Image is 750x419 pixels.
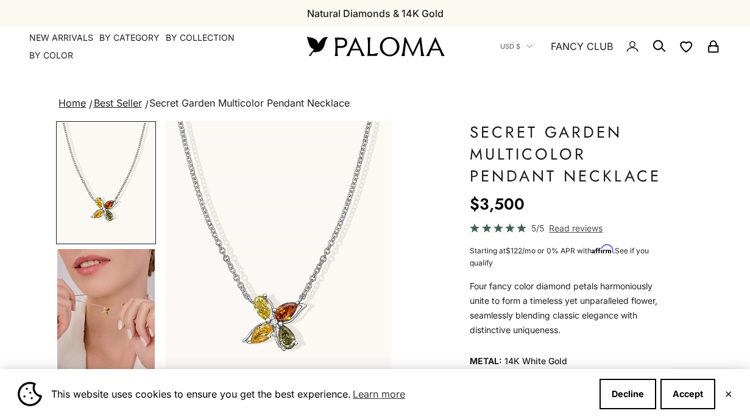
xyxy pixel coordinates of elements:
[470,121,663,187] h1: Secret Garden Multicolor Pendant Necklace
[51,385,590,403] span: This website uses cookies to ensure you get the best experience.
[551,38,613,54] a: FANCY CLUB
[506,246,522,255] span: $122
[166,32,235,44] summary: By Collection
[592,245,613,254] span: Affirm
[29,49,73,62] summary: By Color
[18,382,42,406] img: Cookie banner
[470,246,649,267] span: Starting at /mo or 0% APR with .
[56,248,156,371] button: Go to item 4
[500,41,520,52] span: USD $
[600,379,656,409] button: Decline
[307,5,444,21] p: Natural Diamonds & 14K Gold
[166,121,392,400] div: Item 1 of 17
[29,32,93,44] a: NEW ARRIVALS
[660,379,715,409] button: Accept
[190,364,227,388] button: Save
[149,97,350,109] span: Secret Garden Multicolor Pendant Necklace
[470,221,663,235] a: 5/5 Read reviews
[351,385,407,403] a: Learn more
[57,249,155,370] img: #YellowGold #RoseGold #WhiteGold
[29,32,278,62] nav: Primary navigation
[724,390,732,398] button: Close
[99,32,160,44] summary: By Category
[500,41,532,52] button: USD $
[470,279,663,337] div: Four fancy color diamond petals harmoniously unite to form a timeless yet unparalleled flower, se...
[56,95,693,112] nav: breadcrumbs
[56,121,156,244] button: Go to item 1
[470,352,502,370] legend: Metal:
[94,97,142,109] a: Best Seller
[470,192,525,216] sale-price: $3,500
[549,221,603,235] span: Read reviews
[531,221,544,235] span: 5/5
[504,352,567,370] variant-option-value: 14K White Gold
[58,97,86,109] a: Home
[166,121,392,400] img: #WhiteGold
[57,122,155,243] img: #WhiteGold
[500,27,721,66] nav: Secondary navigation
